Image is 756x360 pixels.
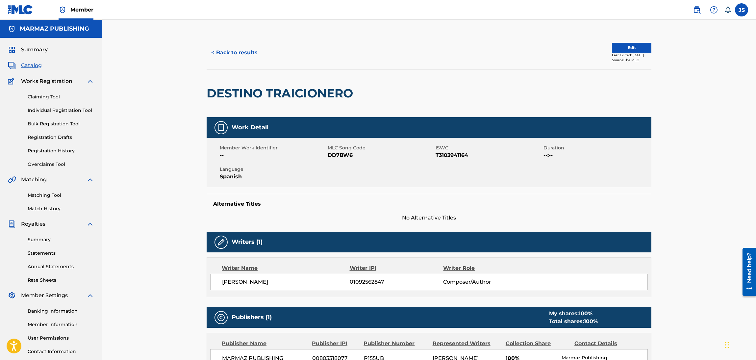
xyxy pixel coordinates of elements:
div: Publisher Number [364,340,427,347]
span: 100 % [579,310,592,317]
span: 01092562847 [350,278,443,286]
a: Overclaims Tool [28,161,94,168]
div: Notifications [724,7,731,13]
button: < Back to results [207,44,262,61]
a: Registration Drafts [28,134,94,141]
img: expand [86,77,94,85]
img: Accounts [8,25,16,33]
div: Widget de chat [723,328,756,360]
img: Catalog [8,62,16,69]
a: Annual Statements [28,263,94,270]
a: Matching Tool [28,192,94,199]
div: Writer Role [443,264,528,272]
span: DD7BW6 [328,151,434,159]
img: Matching [8,176,16,184]
span: Member Settings [21,292,68,299]
div: Last Edited: [DATE] [612,53,651,58]
img: help [710,6,718,14]
span: 100 % [584,318,598,324]
img: expand [86,220,94,228]
img: MLC Logo [8,5,33,14]
span: No Alternative Titles [207,214,651,222]
span: MLC Song Code [328,144,434,151]
iframe: Resource Center [738,245,756,298]
span: Duration [543,144,650,151]
img: expand [86,292,94,299]
a: Banking Information [28,308,94,315]
img: Work Detail [217,124,225,132]
h5: Alternative Titles [213,201,645,207]
a: SummarySummary [8,46,48,54]
span: Composer/Author [443,278,528,286]
a: Summary [28,236,94,243]
span: --:-- [543,151,650,159]
h5: MARMAZ PUBLISHING [20,25,89,33]
img: search [693,6,701,14]
div: Writer IPI [350,264,443,272]
img: Royalties [8,220,16,228]
iframe: Chat Widget [723,328,756,360]
a: Member Information [28,321,94,328]
h5: Writers (1) [232,238,263,246]
a: User Permissions [28,335,94,342]
div: Source: The MLC [612,58,651,63]
span: [PERSON_NAME] [222,278,350,286]
img: Member Settings [8,292,16,299]
span: Member Work Identifier [220,144,326,151]
a: Registration History [28,147,94,154]
a: Claiming Tool [28,93,94,100]
span: T3103941164 [436,151,542,159]
span: Member [70,6,93,13]
a: CatalogCatalog [8,62,42,69]
div: Contact Details [574,340,638,347]
span: Royalties [21,220,45,228]
img: Publishers [217,314,225,321]
div: Writer Name [222,264,350,272]
button: Edit [612,43,651,53]
span: Catalog [21,62,42,69]
div: Help [707,3,720,16]
div: Arrastrar [725,335,729,355]
img: Works Registration [8,77,16,85]
span: Summary [21,46,48,54]
h5: Work Detail [232,124,268,131]
span: Language [220,166,326,173]
div: Represented Writers [433,340,501,347]
img: expand [86,176,94,184]
a: Bulk Registration Tool [28,120,94,127]
span: Works Registration [21,77,72,85]
h2: DESTINO TRAICIONERO [207,86,356,101]
span: -- [220,151,326,159]
span: Matching [21,176,47,184]
a: Contact Information [28,348,94,355]
h5: Publishers (1) [232,314,272,321]
a: Individual Registration Tool [28,107,94,114]
img: Top Rightsholder [59,6,66,14]
img: Writers [217,238,225,246]
a: Match History [28,205,94,212]
img: Summary [8,46,16,54]
div: My shares: [549,310,598,318]
div: Publisher IPI [312,340,359,347]
div: Total shares: [549,318,598,325]
div: Publisher Name [222,340,307,347]
span: Spanish [220,173,326,181]
a: Rate Sheets [28,277,94,284]
span: ISWC [436,144,542,151]
a: Public Search [690,3,703,16]
div: Collection Share [506,340,569,347]
div: User Menu [735,3,748,16]
a: Statements [28,250,94,257]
